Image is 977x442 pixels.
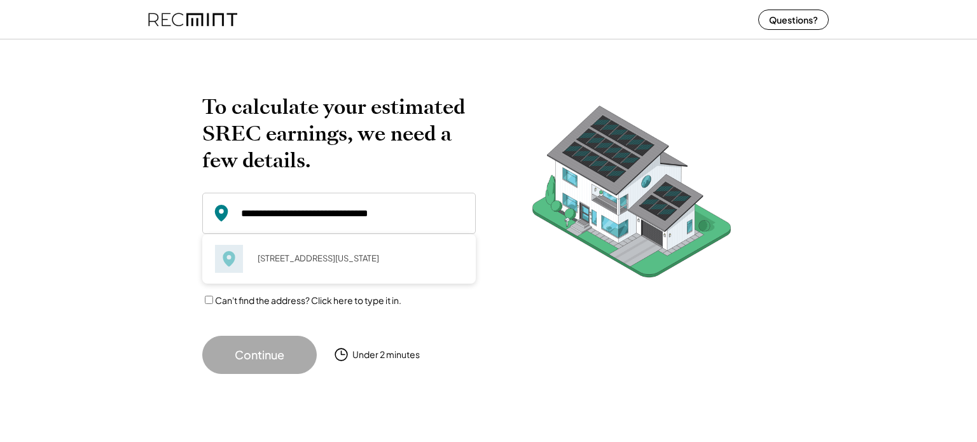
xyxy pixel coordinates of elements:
[352,349,420,361] div: Under 2 minutes
[148,3,237,36] img: recmint-logotype%403x%20%281%29.jpeg
[758,10,829,30] button: Questions?
[249,249,463,267] div: [STREET_ADDRESS][US_STATE]
[215,294,401,306] label: Can't find the address? Click here to type it in.
[202,336,317,374] button: Continue
[508,93,756,298] img: RecMintArtboard%207.png
[202,93,476,174] h2: To calculate your estimated SREC earnings, we need a few details.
